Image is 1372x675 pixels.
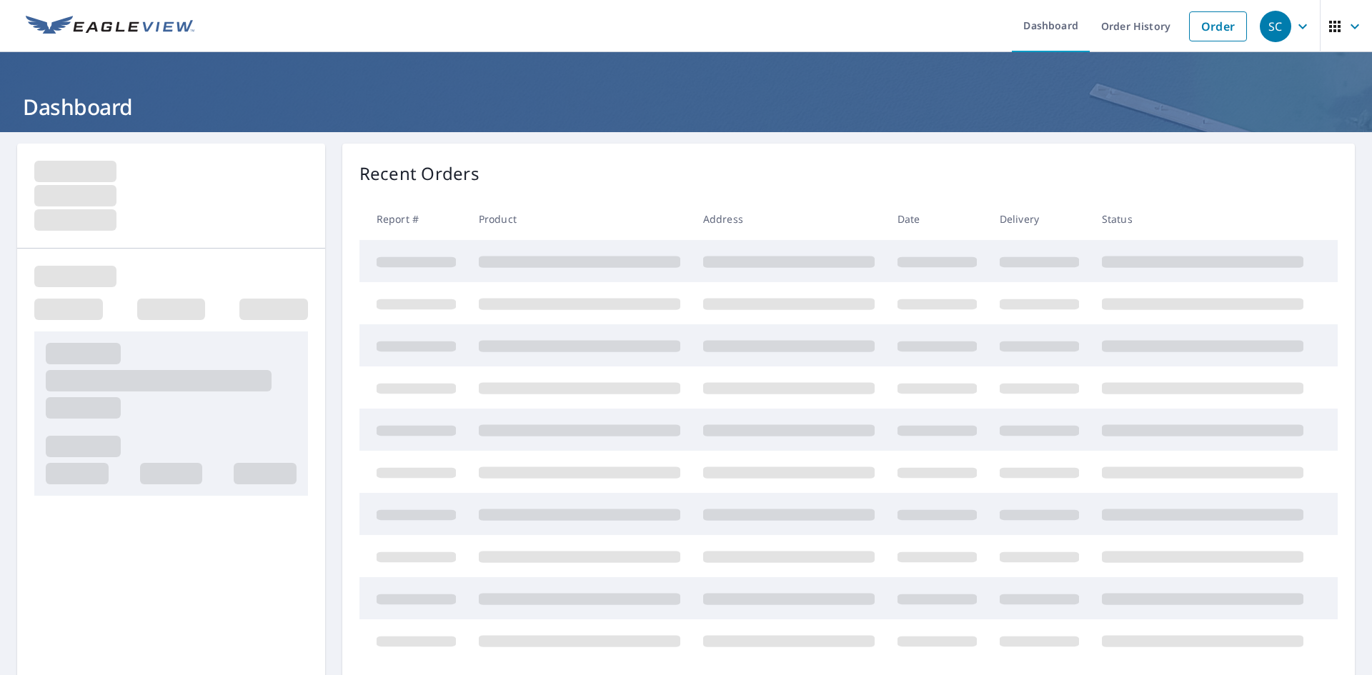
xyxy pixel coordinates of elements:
th: Status [1090,198,1315,240]
th: Date [886,198,988,240]
img: EV Logo [26,16,194,37]
th: Delivery [988,198,1090,240]
div: SC [1260,11,1291,42]
th: Address [692,198,886,240]
p: Recent Orders [359,161,479,186]
th: Report # [359,198,467,240]
h1: Dashboard [17,92,1355,121]
a: Order [1189,11,1247,41]
th: Product [467,198,692,240]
